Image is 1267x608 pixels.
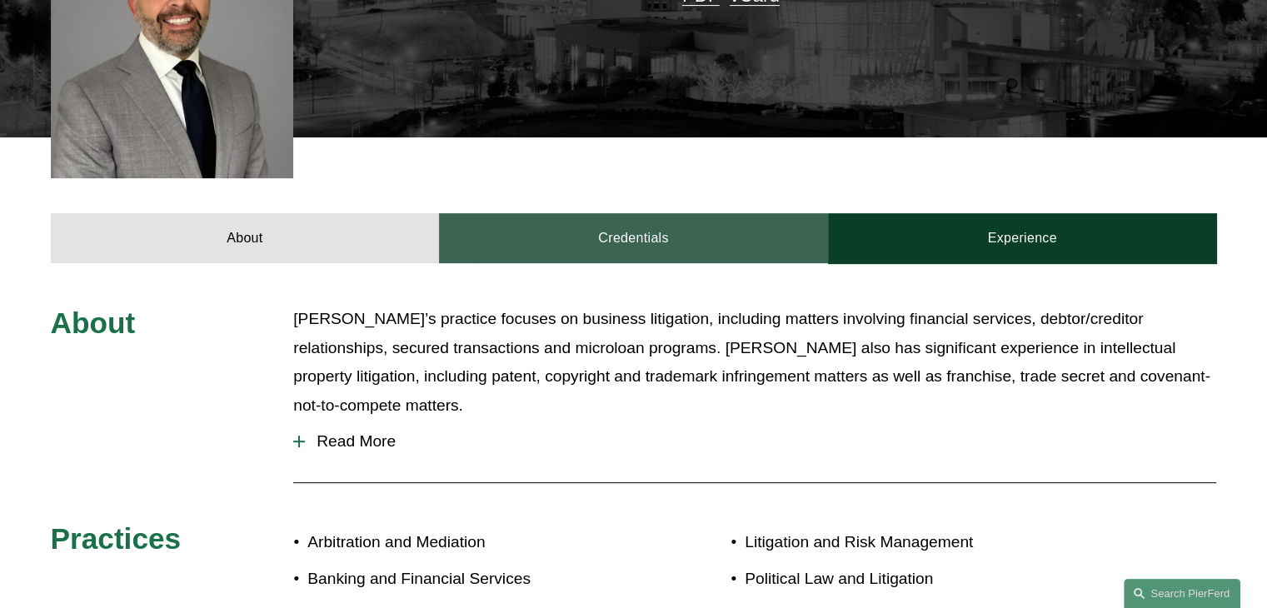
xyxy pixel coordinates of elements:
[1124,579,1240,608] a: Search this site
[51,213,440,263] a: About
[439,213,828,263] a: Credentials
[828,213,1217,263] a: Experience
[307,528,633,557] p: Arbitration and Mediation
[293,420,1216,463] button: Read More
[51,306,136,339] span: About
[745,528,1120,557] p: Litigation and Risk Management
[293,305,1216,420] p: [PERSON_NAME]’s practice focuses on business litigation, including matters involving financial se...
[305,432,1216,451] span: Read More
[51,522,182,555] span: Practices
[745,565,1120,594] p: Political Law and Litigation
[307,565,633,594] p: Banking and Financial Services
